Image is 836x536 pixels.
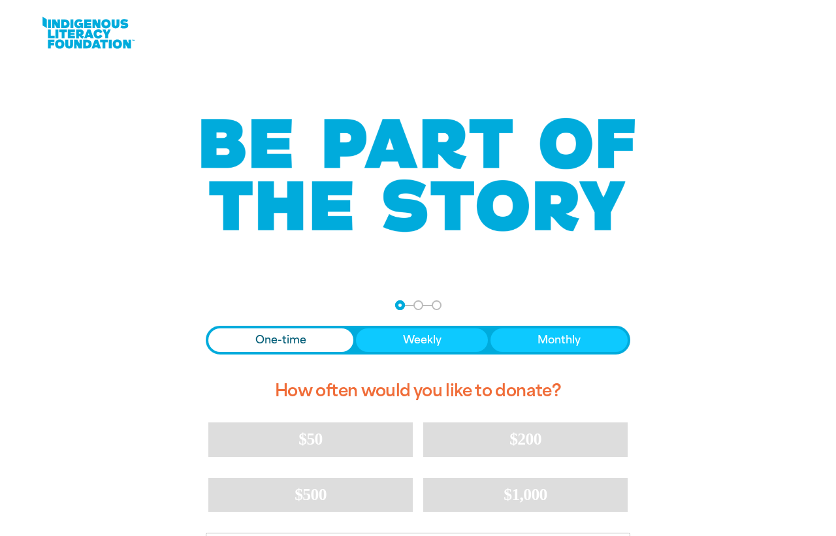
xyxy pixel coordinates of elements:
[423,422,628,456] button: $200
[356,328,489,352] button: Weekly
[423,478,628,512] button: $1,000
[504,485,547,504] span: $1,000
[432,300,442,310] button: Navigate to step 3 of 3 to enter your payment details
[395,300,405,310] button: Navigate to step 1 of 3 to enter your donation amount
[206,326,630,355] div: Donation frequency
[208,478,413,512] button: $500
[208,328,353,352] button: One-time
[490,328,628,352] button: Monthly
[255,332,306,348] span: One-time
[413,300,423,310] button: Navigate to step 2 of 3 to enter your details
[509,430,541,449] span: $200
[403,332,442,348] span: Weekly
[295,485,327,504] span: $500
[298,430,322,449] span: $50
[189,92,647,259] img: Be part of the story
[538,332,581,348] span: Monthly
[206,370,630,412] h2: How often would you like to donate?
[208,422,413,456] button: $50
